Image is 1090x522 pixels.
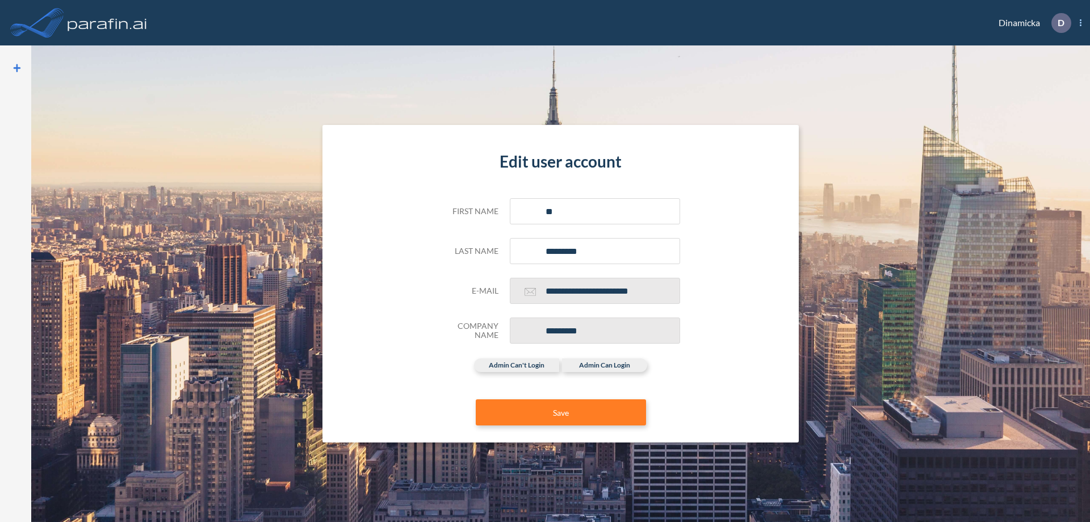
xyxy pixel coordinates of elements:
div: Dinamicka [982,13,1081,33]
label: admin can't login [474,358,559,372]
h5: Last name [442,247,498,256]
h5: E-mail [442,286,498,296]
h4: Edit user account [442,152,680,172]
h5: First name [442,207,498,216]
button: Save [476,399,646,425]
h5: Company Name [442,321,498,341]
p: D [1058,18,1064,28]
img: logo [65,11,149,34]
label: admin can login [562,358,647,372]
